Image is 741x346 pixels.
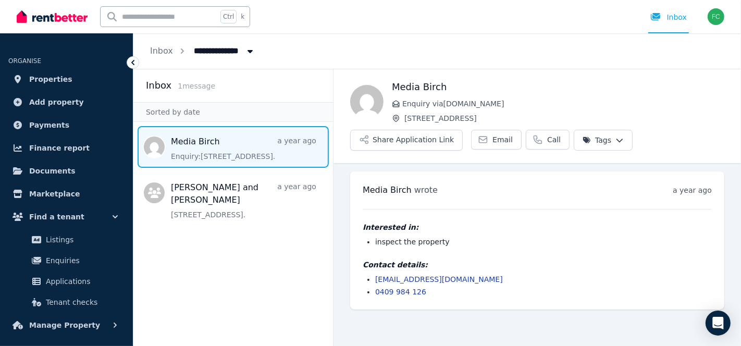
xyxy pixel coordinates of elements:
[133,122,333,230] nav: Message list
[8,183,125,204] a: Marketplace
[673,186,712,194] time: a year ago
[13,271,120,292] a: Applications
[8,160,125,181] a: Documents
[13,229,120,250] a: Listings
[241,13,244,21] span: k
[574,130,633,151] button: Tags
[133,102,333,122] div: Sorted by date
[547,134,561,145] span: Call
[46,254,116,267] span: Enquiries
[29,188,80,200] span: Marketplace
[363,185,412,195] span: Media Birch
[29,211,84,223] span: Find a tenant
[29,119,69,131] span: Payments
[46,233,116,246] span: Listings
[375,237,712,247] li: inspect the property
[8,57,41,65] span: ORGANISE
[133,33,272,69] nav: Breadcrumb
[171,135,316,162] a: Media Bircha year agoEnquiry:[STREET_ADDRESS].
[650,12,687,22] div: Inbox
[526,130,570,150] a: Call
[8,206,125,227] button: Find a tenant
[8,115,125,135] a: Payments
[392,80,724,94] h1: Media Birch
[178,82,215,90] span: 1 message
[13,250,120,271] a: Enquiries
[350,130,463,151] button: Share Application Link
[375,275,503,283] a: [EMAIL_ADDRESS][DOMAIN_NAME]
[492,134,513,145] span: Email
[471,130,522,150] a: Email
[220,10,237,23] span: Ctrl
[46,296,116,308] span: Tenant checks
[708,8,724,25] img: francesco catanzaro
[29,96,84,108] span: Add property
[150,46,173,56] a: Inbox
[350,85,384,118] img: Media Birch
[402,98,724,109] span: Enquiry via [DOMAIN_NAME]
[404,113,724,123] span: [STREET_ADDRESS]
[363,259,712,270] h4: Contact details:
[13,292,120,313] a: Tenant checks
[8,69,125,90] a: Properties
[17,9,88,24] img: RentBetter
[146,78,171,93] h2: Inbox
[706,311,731,336] div: Open Intercom Messenger
[8,315,125,336] button: Manage Property
[8,92,125,113] a: Add property
[8,138,125,158] a: Finance report
[414,185,438,195] span: wrote
[171,181,316,220] a: [PERSON_NAME] and [PERSON_NAME]a year ago[STREET_ADDRESS].
[29,73,72,85] span: Properties
[29,165,76,177] span: Documents
[363,222,712,232] h4: Interested in:
[375,288,426,296] a: 0409 984 126
[46,275,116,288] span: Applications
[29,319,100,331] span: Manage Property
[29,142,90,154] span: Finance report
[583,135,611,145] span: Tags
